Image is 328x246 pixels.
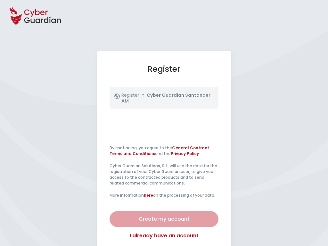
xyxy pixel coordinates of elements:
[114,215,214,223] div: Create my account
[110,145,218,157] p: By continuing, you agree to the and the .
[121,92,210,104] b: Cyber Guardian Santander AM
[110,193,218,198] p: More information on the processing of your data.
[110,64,218,74] h1: Register
[171,151,199,156] a: Privacy Policy
[121,93,214,107] p: Register in:
[110,211,218,227] button: Create my account
[110,145,209,156] a: General Contract Terms and Conditions
[110,232,218,240] a: I already have an account
[110,163,218,186] p: Cyber Guardian Solutions, S. L. will use the data for the registration of your Cyber Guardian use...
[144,193,153,198] a: here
